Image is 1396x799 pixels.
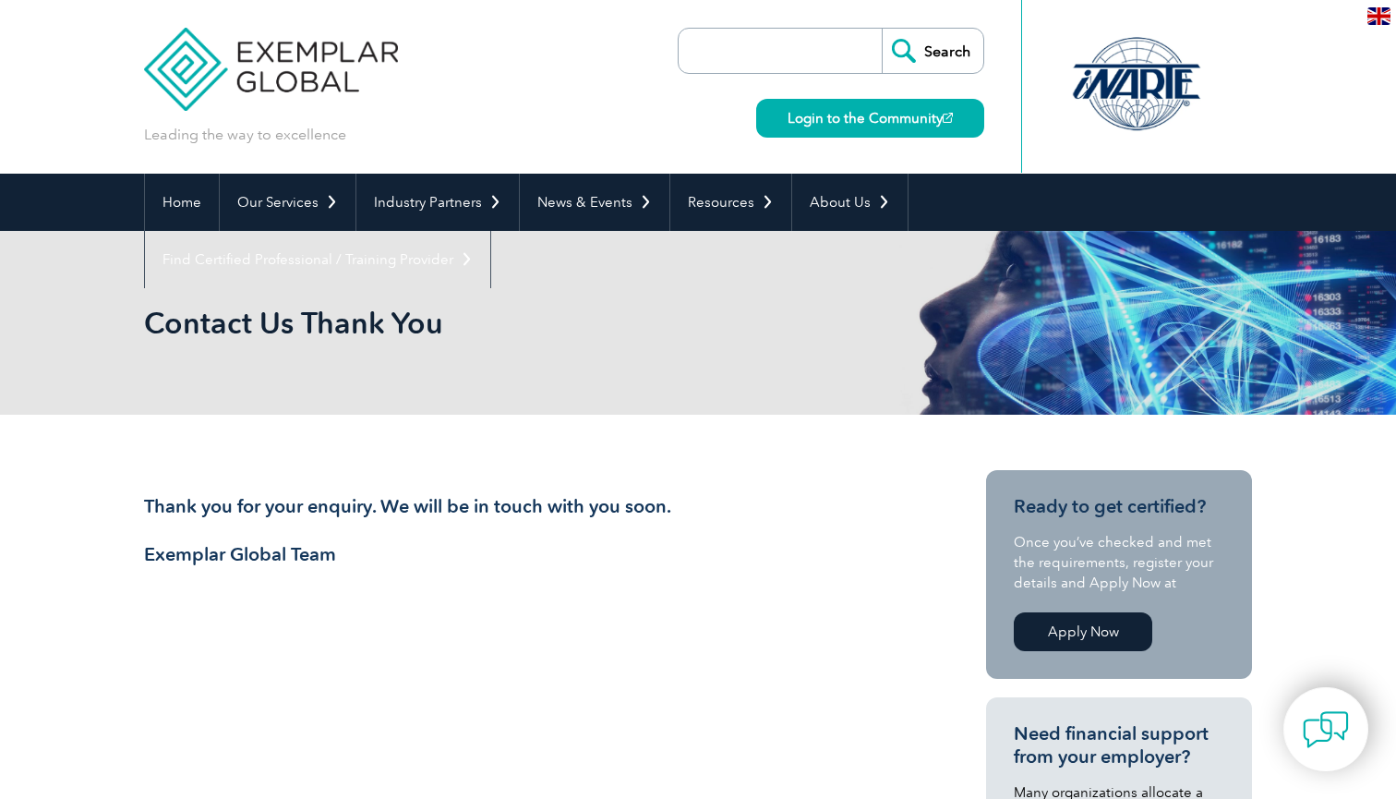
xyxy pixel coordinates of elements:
[220,174,355,231] a: Our Services
[144,305,853,341] h1: Contact Us Thank You
[520,174,669,231] a: News & Events
[1014,722,1224,769] h3: Need financial support from your employer?
[144,125,346,145] p: Leading the way to excellence
[1014,612,1152,651] a: Apply Now
[792,174,908,231] a: About Us
[145,174,219,231] a: Home
[670,174,791,231] a: Resources
[882,29,983,73] input: Search
[756,99,984,138] a: Login to the Community
[145,231,490,288] a: Find Certified Professional / Training Provider
[144,543,920,566] h3: Exemplar Global Team
[144,495,920,518] h3: Thank you for your enquiry. We will be in touch with you soon.
[1014,495,1224,518] h3: Ready to get certified?
[943,113,953,123] img: open_square.png
[1303,707,1349,753] img: contact-chat.png
[356,174,519,231] a: Industry Partners
[1014,532,1224,593] p: Once you’ve checked and met the requirements, register your details and Apply Now at
[1367,7,1390,25] img: en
